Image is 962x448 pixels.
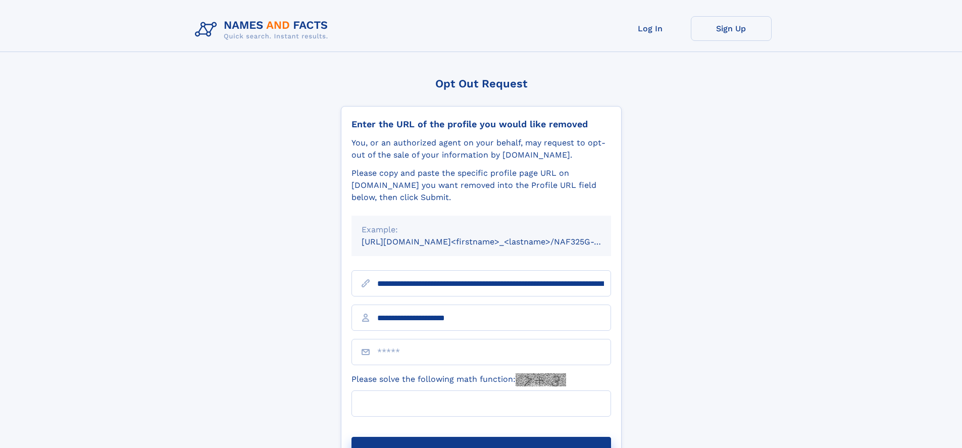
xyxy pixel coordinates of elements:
[351,119,611,130] div: Enter the URL of the profile you would like removed
[351,137,611,161] div: You, or an authorized agent on your behalf, may request to opt-out of the sale of your informatio...
[362,237,630,246] small: [URL][DOMAIN_NAME]<firstname>_<lastname>/NAF325G-xxxxxxxx
[351,167,611,204] div: Please copy and paste the specific profile page URL on [DOMAIN_NAME] you want removed into the Pr...
[191,16,336,43] img: Logo Names and Facts
[362,224,601,236] div: Example:
[691,16,772,41] a: Sign Up
[610,16,691,41] a: Log In
[351,373,566,386] label: Please solve the following math function:
[341,77,622,90] div: Opt Out Request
